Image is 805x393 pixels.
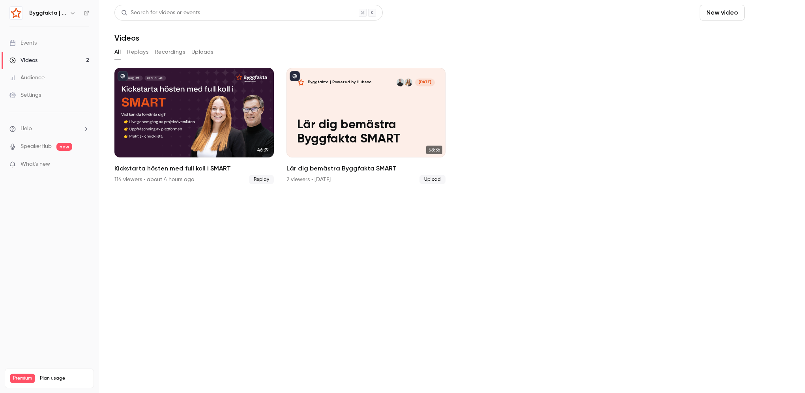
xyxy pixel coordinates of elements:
[286,164,446,173] h2: Lär dig bemästra Byggfakta SMART
[10,374,35,383] span: Premium
[29,9,66,17] h6: Byggfakta | Powered by Hubexo
[155,46,185,58] button: Recordings
[114,68,274,184] li: Kickstarta hösten med full koll i SMART
[118,71,128,81] button: published
[21,125,32,133] span: Help
[286,176,331,183] div: 2 viewers • [DATE]
[114,5,789,388] section: Videos
[56,143,72,151] span: new
[9,39,37,47] div: Events
[9,91,41,99] div: Settings
[249,175,274,184] span: Replay
[21,160,50,168] span: What's new
[415,79,434,86] span: [DATE]
[114,176,194,183] div: 114 viewers • about 4 hours ago
[748,5,789,21] button: Schedule
[290,71,300,81] button: published
[286,68,446,184] a: Lär dig bemästra Byggfakta SMARTByggfakta | Powered by HubexoNathalie LindhPeter Fahlberg[DATE]Lä...
[397,79,404,86] img: Peter Fahlberg
[426,146,442,154] span: 58:36
[40,375,89,382] span: Plan usage
[297,79,305,86] img: Lär dig bemästra Byggfakta SMART
[121,9,200,17] div: Search for videos or events
[286,68,446,184] li: Lär dig bemästra Byggfakta SMART
[114,164,274,173] h2: Kickstarta hösten med full koll i SMART
[21,142,52,151] a: SpeakerHub
[404,79,412,86] img: Nathalie Lindh
[297,118,435,147] p: Lär dig bemästra Byggfakta SMART
[114,68,274,184] a: 46:39Kickstarta hösten med full koll i SMART114 viewers • about 4 hours agoReplay
[9,74,45,82] div: Audience
[114,46,121,58] button: All
[700,5,745,21] button: New video
[10,7,22,19] img: Byggfakta | Powered by Hubexo
[127,46,148,58] button: Replays
[9,125,89,133] li: help-dropdown-opener
[191,46,213,58] button: Uploads
[255,146,271,154] span: 46:39
[9,56,37,64] div: Videos
[114,68,789,184] ul: Videos
[308,80,371,85] p: Byggfakta | Powered by Hubexo
[419,175,446,184] span: Upload
[114,33,139,43] h1: Videos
